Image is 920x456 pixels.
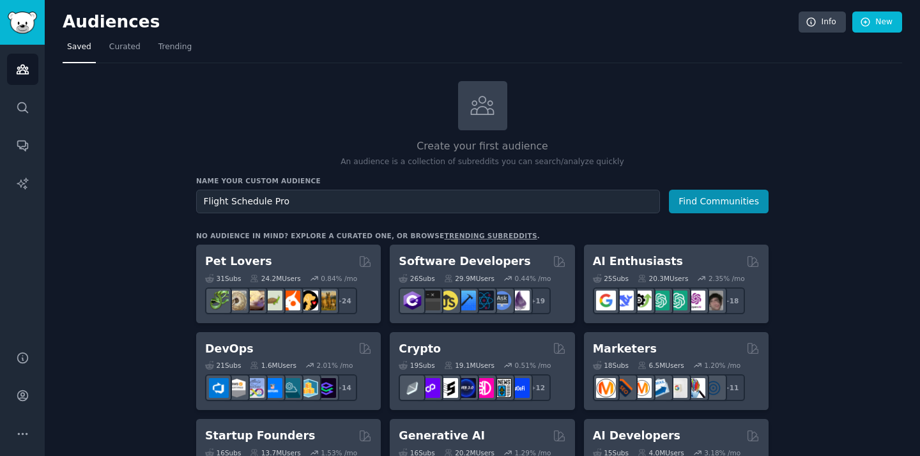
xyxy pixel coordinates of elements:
h3: Name your custom audience [196,176,769,185]
img: Docker_DevOps [245,378,264,398]
img: MarketingResearch [686,378,705,398]
h2: Crypto [399,341,441,357]
p: An audience is a collection of subreddits you can search/analyze quickly [196,156,769,168]
div: 18 Sub s [593,361,629,370]
span: Curated [109,42,141,53]
div: 20.3M Users [638,274,688,283]
img: elixir [510,291,530,310]
img: dogbreed [316,291,336,310]
div: 19 Sub s [399,361,434,370]
img: reactnative [474,291,494,310]
div: 24.2M Users [250,274,300,283]
img: iOSProgramming [456,291,476,310]
img: software [420,291,440,310]
img: 0xPolygon [420,378,440,398]
div: No audience in mind? Explore a curated one, or browse . [196,231,540,240]
img: OpenAIDev [686,291,705,310]
img: googleads [668,378,687,398]
img: cockatiel [280,291,300,310]
span: Saved [67,42,91,53]
img: ArtificalIntelligence [703,291,723,310]
h2: Pet Lovers [205,254,272,270]
h2: AI Developers [593,428,680,444]
img: turtle [263,291,282,310]
img: DeepSeek [614,291,634,310]
div: + 18 [718,287,745,314]
img: GoogleGeminiAI [596,291,616,310]
img: chatgpt_prompts_ [668,291,687,310]
img: GummySearch logo [8,11,37,34]
div: + 14 [330,374,357,401]
img: PlatformEngineers [316,378,336,398]
h2: Audiences [63,12,799,33]
h2: DevOps [205,341,254,357]
img: learnjavascript [438,291,458,310]
img: defi_ [510,378,530,398]
div: 31 Sub s [205,274,241,283]
div: 1.6M Users [250,361,296,370]
div: + 12 [524,374,551,401]
img: AskMarketing [632,378,652,398]
img: leopardgeckos [245,291,264,310]
img: herpetology [209,291,229,310]
img: defiblockchain [474,378,494,398]
img: PetAdvice [298,291,318,310]
img: azuredevops [209,378,229,398]
h2: Marketers [593,341,657,357]
img: ballpython [227,291,247,310]
h2: Generative AI [399,428,485,444]
div: 6.5M Users [638,361,684,370]
div: 21 Sub s [205,361,241,370]
img: chatgpt_promptDesign [650,291,670,310]
div: 25 Sub s [593,274,629,283]
img: bigseo [614,378,634,398]
div: 1.20 % /mo [704,361,740,370]
img: content_marketing [596,378,616,398]
div: 2.35 % /mo [709,274,745,283]
img: DevOpsLinks [263,378,282,398]
h2: Software Developers [399,254,530,270]
img: csharp [402,291,422,310]
img: ethstaker [438,378,458,398]
span: Trending [158,42,192,53]
div: 26 Sub s [399,274,434,283]
img: Emailmarketing [650,378,670,398]
div: 0.84 % /mo [321,274,357,283]
img: AskComputerScience [492,291,512,310]
img: aws_cdk [298,378,318,398]
input: Pick a short name, like "Digital Marketers" or "Movie-Goers" [196,190,660,213]
a: trending subreddits [444,232,537,239]
h2: Create your first audience [196,139,769,155]
button: Find Communities [669,190,769,213]
div: 2.01 % /mo [317,361,353,370]
img: AWS_Certified_Experts [227,378,247,398]
a: Curated [105,37,145,63]
a: Info [799,11,846,33]
div: 19.1M Users [444,361,494,370]
div: 29.9M Users [444,274,494,283]
div: + 19 [524,287,551,314]
img: platformengineering [280,378,300,398]
a: Saved [63,37,96,63]
img: ethfinance [402,378,422,398]
div: + 11 [718,374,745,401]
div: 0.44 % /mo [515,274,551,283]
h2: AI Enthusiasts [593,254,683,270]
div: + 24 [330,287,357,314]
img: AItoolsCatalog [632,291,652,310]
h2: Startup Founders [205,428,315,444]
img: web3 [456,378,476,398]
img: OnlineMarketing [703,378,723,398]
a: Trending [154,37,196,63]
a: New [852,11,902,33]
img: CryptoNews [492,378,512,398]
div: 0.51 % /mo [515,361,551,370]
